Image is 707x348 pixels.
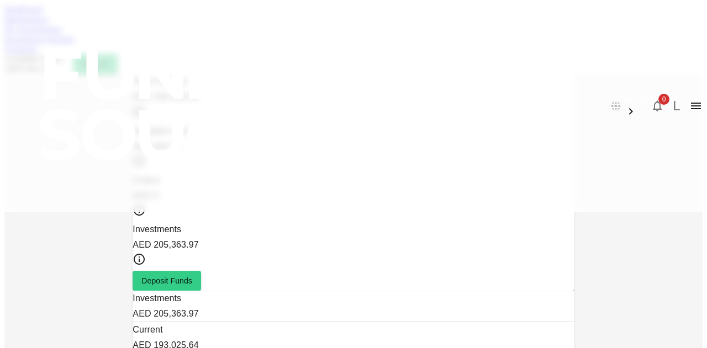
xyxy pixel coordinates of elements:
button: Deposit Funds [133,271,201,291]
span: Investments [133,224,181,234]
span: 0 [658,94,669,105]
span: Current [133,325,162,334]
span: Investments [133,293,181,303]
div: AED 205,363.97 [133,237,574,253]
button: 0 [646,95,668,117]
div: AED 205,363.97 [133,306,574,322]
span: العربية [624,94,646,103]
button: L [668,98,685,114]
